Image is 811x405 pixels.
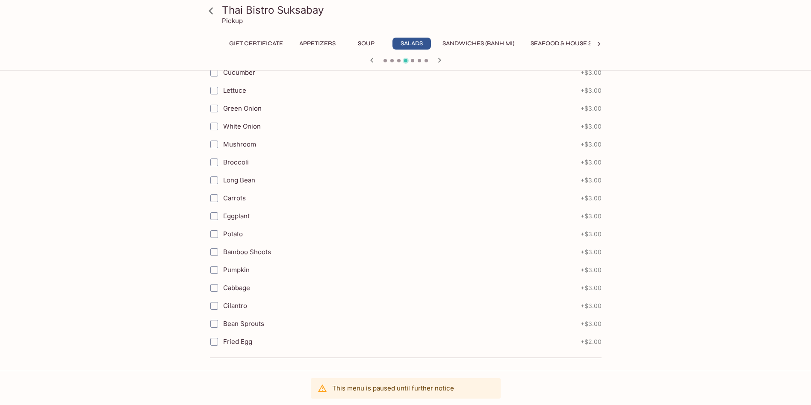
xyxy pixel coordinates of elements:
[224,38,288,50] button: Gift Certificate
[223,176,255,184] span: Long Bean
[223,122,261,130] span: White Onion
[526,38,621,50] button: Seafood & House Specials
[223,140,256,148] span: Mushroom
[223,194,246,202] span: Carrots
[581,195,602,202] span: + $3.00
[581,338,602,345] span: + $2.00
[223,284,250,292] span: Cabbage
[223,337,252,346] span: Fried Egg
[581,320,602,327] span: + $3.00
[438,38,519,50] button: Sandwiches (Banh Mi)
[222,17,243,25] p: Pickup
[332,384,454,392] p: This menu is paused until further notice
[581,231,602,238] span: + $3.00
[223,302,247,310] span: Cilantro
[222,3,604,17] h3: Thai Bistro Suksabay
[581,141,602,148] span: + $3.00
[581,87,602,94] span: + $3.00
[223,104,262,112] span: Green Onion
[223,230,243,238] span: Potato
[581,123,602,130] span: + $3.00
[347,38,386,50] button: Soup
[223,248,271,256] span: Bamboo Shoots
[581,249,602,255] span: + $3.00
[581,213,602,220] span: + $3.00
[295,38,340,50] button: Appetizers
[223,158,249,166] span: Broccoli
[223,68,255,76] span: Cucumber
[223,266,250,274] span: Pumpkin
[581,177,602,184] span: + $3.00
[581,302,602,309] span: + $3.00
[581,159,602,166] span: + $3.00
[581,285,602,291] span: + $3.00
[581,69,602,76] span: + $3.00
[223,212,250,220] span: Eggplant
[223,320,264,328] span: Bean Sprouts
[581,267,602,273] span: + $3.00
[223,86,246,94] span: Lettuce
[581,105,602,112] span: + $3.00
[392,38,431,50] button: Salads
